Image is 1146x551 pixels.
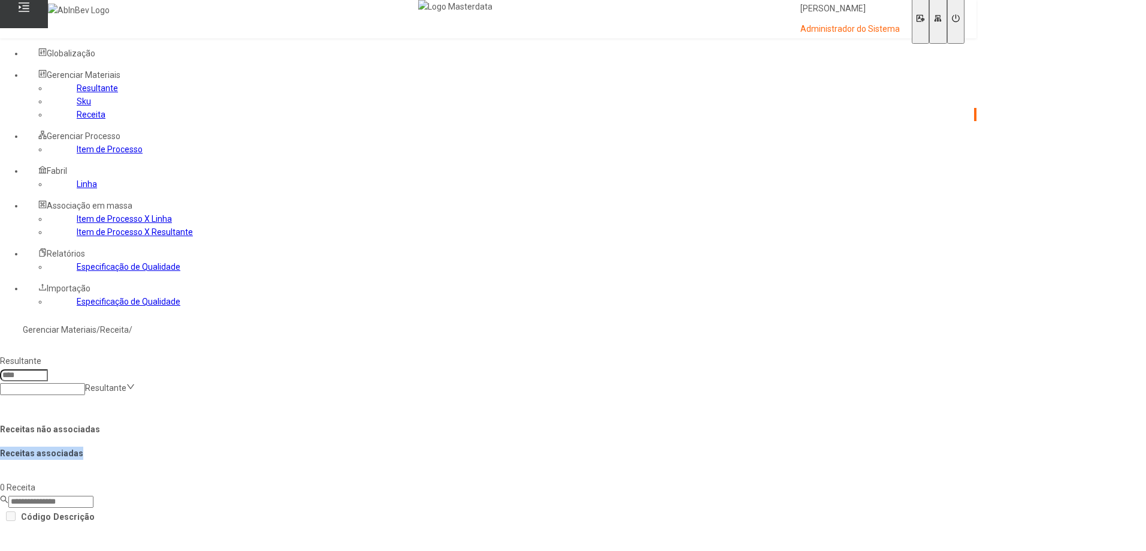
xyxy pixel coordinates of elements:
[800,3,900,15] p: [PERSON_NAME]
[77,110,105,119] a: Receita
[129,325,132,335] nz-breadcrumb-separator: /
[77,262,180,272] a: Especificação de Qualidade
[77,97,91,106] a: Sku
[77,227,193,237] a: Item de Processo X Resultante
[77,83,118,93] a: Resultante
[100,325,129,335] a: Receita
[47,131,120,141] span: Gerenciar Processo
[77,144,143,154] a: Item de Processo
[48,4,110,17] img: AbInBev Logo
[800,23,900,35] p: Administrador do Sistema
[47,284,90,293] span: Importação
[53,509,95,525] th: Descrição
[47,201,132,210] span: Associação em massa
[47,70,120,80] span: Gerenciar Materiais
[47,249,85,258] span: Relatórios
[20,509,52,525] th: Código
[47,49,95,58] span: Globalização
[96,325,100,335] nz-breadcrumb-separator: /
[77,297,180,306] a: Especificação de Qualidade
[23,325,96,335] a: Gerenciar Materiais
[47,166,67,176] span: Fabril
[77,179,97,189] a: Linha
[85,383,126,393] nz-select-placeholder: Resultante
[77,214,172,224] a: Item de Processo X Linha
